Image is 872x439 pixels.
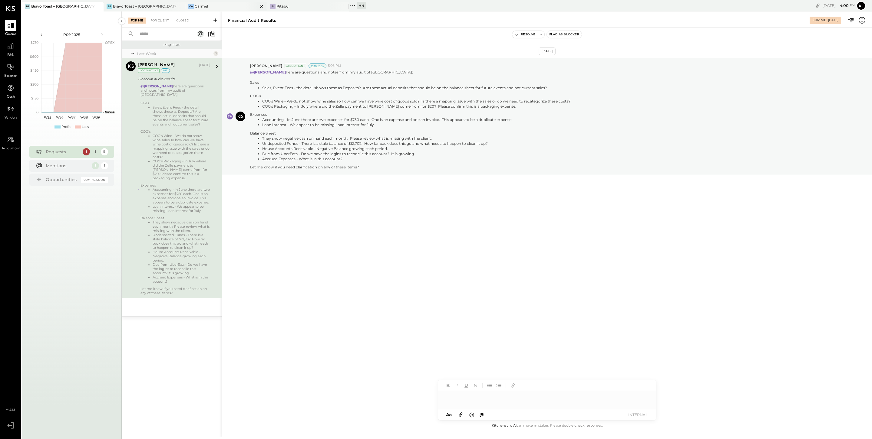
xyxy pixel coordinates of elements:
span: Queue [5,32,16,37]
div: 1 [92,148,99,155]
button: Flag as Blocker [547,31,582,38]
strong: @[PERSON_NAME] [250,70,286,74]
div: Mentions [46,163,89,169]
div: here are questions and notes from my audit of [GEOGRAPHIC_DATA]: [140,84,210,295]
li: Undeposited Funds - There is a stale balance of $12,702. How far back does this go and what needs... [262,141,570,146]
div: Coming Soon [81,177,108,183]
div: Internal [309,63,326,68]
div: copy link [815,2,821,9]
text: $300 [30,82,38,86]
div: COG's [140,129,210,134]
text: $150 [31,96,38,100]
button: Italic [453,382,461,389]
span: [PERSON_NAME] [250,63,282,68]
a: Cash [0,82,21,100]
div: P09 2025 [46,32,97,37]
text: $750 [31,41,38,45]
a: Balance [0,61,21,79]
p: here are questions and notes from my audit of [GEOGRAPHIC_DATA]: [250,70,570,170]
button: Add URL [509,382,517,389]
span: @ [480,412,484,418]
div: Accountant [285,64,306,68]
span: Accountant [2,146,20,151]
div: Financial Audit Results [138,76,209,82]
text: OPEX [105,41,115,45]
li: They show negative cash on hand each month. Please review what is missing with the client. [262,136,570,141]
span: Balance [4,73,17,79]
text: Sales [105,110,114,114]
li: COG's Wine - We do not show wine sales so how can we have wine cost of goods sold? Is there a map... [153,134,210,159]
li: Sales, Event Fees - the detail shows these as Deposits? Are these actual deposits that should be ... [153,105,210,126]
button: Unordered List [486,382,494,389]
text: W39 [92,115,100,119]
div: Loss [82,125,89,129]
div: For Me [128,18,146,24]
div: Sales [140,101,210,105]
div: Requests [46,149,80,155]
div: [DATE] [828,18,838,22]
div: For Me [812,18,826,23]
li: COG's Packaging - In July where did the Zelle payment to [PERSON_NAME] come from for $20? Please ... [262,104,570,109]
button: Strikethrough [471,382,479,389]
li: COG's Wine - We do not show wine sales so how can we have wine cost of goods sold? Is there a map... [262,99,570,104]
div: Bravo Toast – [GEOGRAPHIC_DATA] [113,4,176,9]
div: Pitabu [276,4,289,9]
div: [DATE] [822,3,855,8]
div: Financial Audit Results [228,18,276,23]
li: They show negative cash on hand each month. Please review what is missing with the client. [153,220,210,233]
div: 1 [101,162,108,169]
button: Aa [444,411,454,418]
text: W35 [44,115,51,119]
div: Closed [173,18,192,24]
li: Accounting - In June there are two expenses for $750 each. One is an expense and one an invoice. ... [262,117,570,122]
div: Pi [270,4,276,9]
button: INTERNAL [626,411,650,419]
div: BT [25,4,30,9]
li: Accrued Expenses - What is in this account? [153,275,210,284]
li: Sales, Event Fees - the detail shows these as Deposits? Are these actual deposits that should be ... [262,85,570,90]
text: W37 [68,115,75,119]
a: Queue [0,20,21,37]
div: + 4 [357,2,366,9]
li: Loan Interest - We appear to be missing Loan Interest for July. [262,122,570,127]
li: Due from UberEats - Do we have the logins to reconcile this account? It is growing. [153,262,210,275]
div: Sales [250,80,570,85]
div: Last Week [137,51,212,56]
button: Ordered List [495,382,503,389]
button: Al [856,1,866,11]
button: Resolve [512,31,538,38]
div: BT [107,4,112,9]
span: 5:06 PM [328,63,341,68]
button: Underline [462,382,470,389]
div: int [161,68,170,73]
div: Let me know if you need clarification on any of these items? [250,164,570,170]
div: Expenses [140,183,210,187]
div: Balance Sheet [250,131,570,136]
div: 1 [92,162,99,169]
span: a [449,412,452,418]
text: W36 [56,115,63,119]
div: Carmel [195,4,208,9]
span: Vendors [4,115,17,121]
text: $450 [30,68,38,73]
div: 1 [83,148,90,155]
button: Bold [444,382,452,389]
div: Expenses [250,112,570,117]
div: COG's [250,93,570,99]
button: @ [478,411,486,418]
text: $600 [30,54,38,59]
li: House Accounts Receivable - Negative Balance growing each period. [153,250,210,262]
div: Bravo Toast – [GEOGRAPHIC_DATA] [31,4,94,9]
li: Loan Interest - We appear to be missing Loan Interest for July. [153,204,210,213]
div: Requests [125,43,219,47]
li: Accounting - In June there are two expenses for $750 each. One is an expense and one an invoice. ... [153,187,210,204]
li: Undeposited Funds - There is a stale balance of $12,702. How far back does this go and what needs... [153,233,210,250]
div: [DATE] [539,47,556,55]
div: Accountant [138,68,160,73]
strong: @[PERSON_NAME] [140,84,173,88]
div: [PERSON_NAME] [138,62,175,68]
text: 0 [36,110,38,114]
span: Cash [7,94,15,100]
div: Ca [188,4,194,9]
a: P&L [0,41,21,58]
